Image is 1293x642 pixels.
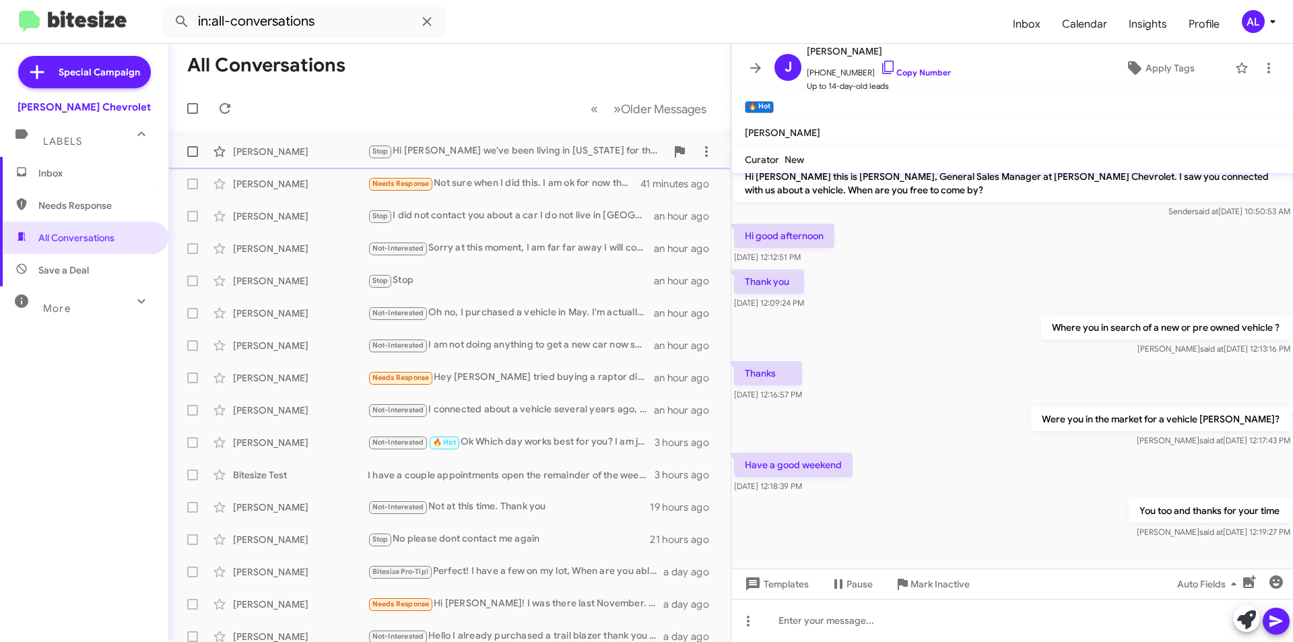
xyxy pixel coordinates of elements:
[1129,499,1290,523] p: You too and thanks for your time
[1200,344,1224,354] span: said at
[1242,10,1265,33] div: AL
[233,274,368,288] div: [PERSON_NAME]
[368,143,666,159] div: Hi [PERSON_NAME] we've been living in [US_STATE] for the last year so you can remove me from the ...
[880,67,951,77] a: Copy Number
[18,100,151,114] div: [PERSON_NAME] Chevrolet
[233,436,368,449] div: [PERSON_NAME]
[372,632,424,641] span: Not-Interested
[368,208,654,224] div: I did not contact you about a car I do not live in [GEOGRAPHIC_DATA] anymore please stop texting ...
[650,501,720,514] div: 19 hours ago
[1137,527,1290,537] span: [PERSON_NAME] [DATE] 12:19:27 PM
[583,95,715,123] nav: Page navigation example
[1146,56,1195,80] span: Apply Tags
[734,164,1290,202] p: Hi [PERSON_NAME] this is [PERSON_NAME], General Sales Manager at [PERSON_NAME] Chevrolet. I saw y...
[820,572,884,596] button: Pause
[1177,572,1242,596] span: Auto Fields
[605,95,715,123] button: Next
[368,499,650,515] div: Not at this time. Thank you
[734,252,801,262] span: [DATE] 12:12:51 PM
[233,468,368,482] div: Bitesize Test
[368,468,655,482] div: I have a couple appointments open the remainder of the week, Which day works for you?
[372,179,430,188] span: Needs Response
[591,100,598,117] span: «
[233,598,368,611] div: [PERSON_NAME]
[663,565,720,579] div: a day ago
[372,438,424,447] span: Not-Interested
[233,371,368,385] div: [PERSON_NAME]
[663,598,720,611] div: a day ago
[1137,435,1290,445] span: [PERSON_NAME] [DATE] 12:17:43 PM
[372,567,428,576] span: Bitesize Pro-Tip!
[372,535,389,544] span: Stop
[368,435,655,450] div: Ok Which day works best for you? I am just not here on Tuesdays
[583,95,606,123] button: Previous
[785,57,792,78] span: J
[884,572,981,596] button: Mark Inactive
[614,100,621,117] span: »
[163,5,446,38] input: Search
[368,370,654,385] div: Hey [PERSON_NAME] tried buying a raptor didn't workout quality auto mall gave me the price I wanted
[233,501,368,514] div: [PERSON_NAME]
[372,503,424,511] span: Not-Interested
[368,564,663,579] div: Perfect! I have a few on my lot, When are you able to come and test drive some. I would just need...
[734,481,802,491] span: [DATE] 12:18:39 PM
[43,135,82,148] span: Labels
[372,276,389,285] span: Stop
[368,596,663,612] div: Hi [PERSON_NAME]! I was there last November. Your staff didnt want to deal with me and get me the...
[745,127,820,139] span: [PERSON_NAME]
[654,371,720,385] div: an hour ago
[785,154,804,166] span: New
[368,402,654,418] div: I connected about a vehicle several years ago, not recently
[910,572,970,596] span: Mark Inactive
[807,43,951,59] span: [PERSON_NAME]
[734,298,804,308] span: [DATE] 12:09:24 PM
[233,339,368,352] div: [PERSON_NAME]
[368,176,640,191] div: Not sure when I did this. I am ok for now thank you
[233,177,368,191] div: [PERSON_NAME]
[1178,5,1230,44] a: Profile
[655,436,720,449] div: 3 hours ago
[807,59,951,79] span: [PHONE_NUMBER]
[1090,56,1228,80] button: Apply Tags
[654,339,720,352] div: an hour ago
[1199,527,1223,537] span: said at
[745,101,774,113] small: 🔥 Hot
[1166,572,1253,596] button: Auto Fields
[372,600,430,608] span: Needs Response
[38,263,89,277] span: Save a Deal
[187,55,345,76] h1: All Conversations
[650,533,720,546] div: 21 hours ago
[1230,10,1278,33] button: AL
[1002,5,1051,44] a: Inbox
[368,532,650,547] div: No please dont contact me again
[38,166,153,180] span: Inbox
[734,269,804,294] p: Thank you
[18,56,151,88] a: Special Campaign
[734,453,853,477] p: Have a good weekend
[1118,5,1178,44] a: Insights
[654,307,720,320] div: an hour ago
[654,404,720,417] div: an hour ago
[43,302,71,315] span: More
[1195,206,1218,216] span: said at
[233,242,368,255] div: [PERSON_NAME]
[1051,5,1118,44] a: Calendar
[233,404,368,417] div: [PERSON_NAME]
[640,177,720,191] div: 41 minutes ago
[1199,435,1223,445] span: said at
[1168,206,1290,216] span: Sender [DATE] 10:50:53 AM
[734,389,802,399] span: [DATE] 12:16:57 PM
[233,210,368,223] div: [PERSON_NAME]
[233,565,368,579] div: [PERSON_NAME]
[742,572,809,596] span: Templates
[38,231,114,245] span: All Conversations
[368,338,654,353] div: I am not doing anything to get a new car now sorry have a great day
[621,102,706,117] span: Older Messages
[745,154,779,166] span: Curator
[233,307,368,320] div: [PERSON_NAME]
[372,309,424,317] span: Not-Interested
[654,274,720,288] div: an hour ago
